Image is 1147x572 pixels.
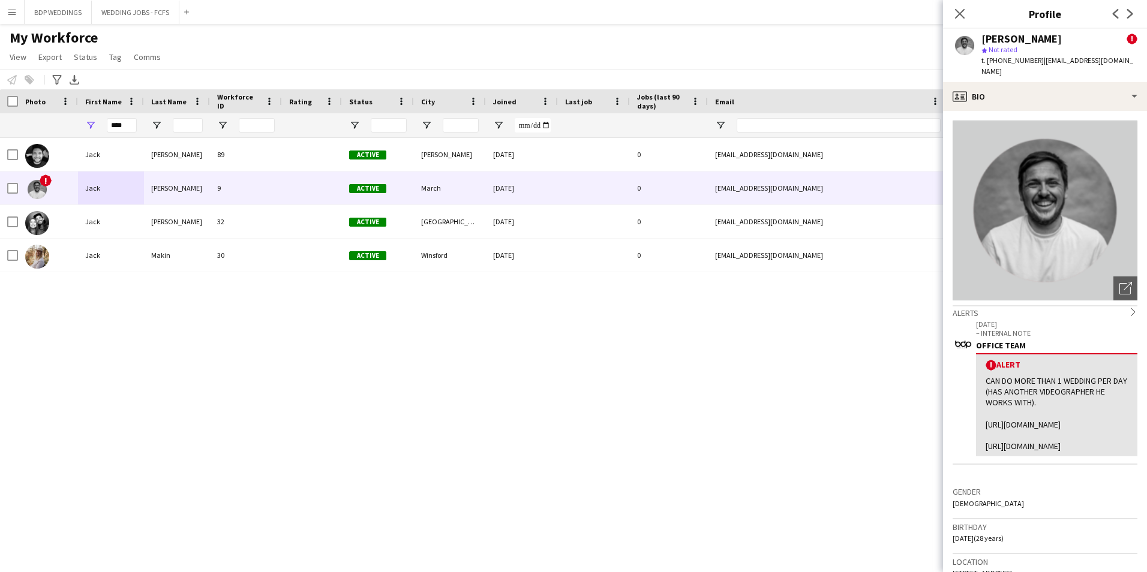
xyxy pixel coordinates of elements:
[976,320,1137,329] p: [DATE]
[976,329,1137,338] p: – INTERNAL NOTE
[85,97,122,106] span: First Name
[129,49,166,65] a: Comms
[349,120,360,131] button: Open Filter Menu
[493,120,504,131] button: Open Filter Menu
[10,52,26,62] span: View
[144,138,210,171] div: [PERSON_NAME]
[25,245,49,269] img: Jack Makin
[976,340,1137,351] div: OFFICE TEAM
[78,138,144,171] div: Jack
[486,171,558,204] div: [DATE]
[69,49,102,65] a: Status
[443,118,479,133] input: City Filter Input
[565,97,592,106] span: Last job
[421,120,432,131] button: Open Filter Menu
[134,52,161,62] span: Comms
[151,120,162,131] button: Open Filter Menu
[421,97,435,106] span: City
[210,205,282,238] div: 32
[953,499,1024,508] span: [DEMOGRAPHIC_DATA]
[708,239,948,272] div: [EMAIL_ADDRESS][DOMAIN_NAME]
[953,121,1137,300] img: Crew avatar or photo
[109,52,122,62] span: Tag
[34,49,67,65] a: Export
[486,205,558,238] div: [DATE]
[210,138,282,171] div: 89
[40,174,52,186] span: !
[173,118,203,133] input: Last Name Filter Input
[349,184,386,193] span: Active
[953,522,1137,532] h3: Birthday
[986,360,996,371] span: !
[981,34,1062,44] div: [PERSON_NAME]
[986,359,1128,371] div: Alert
[349,251,386,260] span: Active
[493,97,517,106] span: Joined
[289,97,312,106] span: Rating
[210,171,282,204] div: 9
[637,92,686,110] span: Jobs (last 90 days)
[78,205,144,238] div: Jack
[737,118,941,133] input: Email Filter Input
[953,305,1137,318] div: Alerts
[486,138,558,171] div: [DATE]
[217,92,260,110] span: Workforce ID
[371,118,407,133] input: Status Filter Input
[414,239,486,272] div: Winsford
[107,118,137,133] input: First Name Filter Input
[515,118,551,133] input: Joined Filter Input
[414,171,486,204] div: March
[630,239,708,272] div: 0
[38,52,62,62] span: Export
[349,218,386,227] span: Active
[981,56,1133,76] span: | [EMAIL_ADDRESS][DOMAIN_NAME]
[953,486,1137,497] h3: Gender
[630,171,708,204] div: 0
[708,171,948,204] div: [EMAIL_ADDRESS][DOMAIN_NAME]
[151,97,187,106] span: Last Name
[85,120,96,131] button: Open Filter Menu
[104,49,127,65] a: Tag
[217,120,228,131] button: Open Filter Menu
[989,45,1017,54] span: Not rated
[92,1,179,24] button: WEDDING JOBS - FCFS
[50,73,64,87] app-action-btn: Advanced filters
[981,56,1044,65] span: t. [PHONE_NUMBER]
[25,211,49,235] img: Jack Hewett
[78,239,144,272] div: Jack
[715,97,734,106] span: Email
[25,97,46,106] span: Photo
[67,73,82,87] app-action-btn: Export XLSX
[486,239,558,272] div: [DATE]
[10,29,98,47] span: My Workforce
[349,150,386,159] span: Active
[349,97,373,106] span: Status
[144,171,210,204] div: [PERSON_NAME]
[25,144,49,168] img: Jack Clegg
[25,1,92,24] button: BDP WEDDINGS
[943,6,1147,22] h3: Profile
[630,205,708,238] div: 0
[708,138,948,171] div: [EMAIL_ADDRESS][DOMAIN_NAME]
[715,120,726,131] button: Open Filter Menu
[953,534,1004,543] span: [DATE] (28 years)
[239,118,275,133] input: Workforce ID Filter Input
[210,239,282,272] div: 30
[414,205,486,238] div: [GEOGRAPHIC_DATA]
[144,239,210,272] div: Makin
[943,82,1147,111] div: Bio
[74,52,97,62] span: Status
[986,375,1128,451] div: CAN DO MORE THAN 1 WEDDING PER DAY (HAS ANOTHER VIDEOGRAPHER HE WORKS WITH). [URL][DOMAIN_NAME] [...
[953,556,1137,567] h3: Location
[78,171,144,204] div: Jack
[5,49,31,65] a: View
[1127,34,1137,44] span: !
[144,205,210,238] div: [PERSON_NAME]
[1113,276,1137,300] div: Open photos pop-in
[630,138,708,171] div: 0
[708,205,948,238] div: [EMAIL_ADDRESS][DOMAIN_NAME]
[25,177,49,201] img: Jack Fisher
[414,138,486,171] div: [PERSON_NAME]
